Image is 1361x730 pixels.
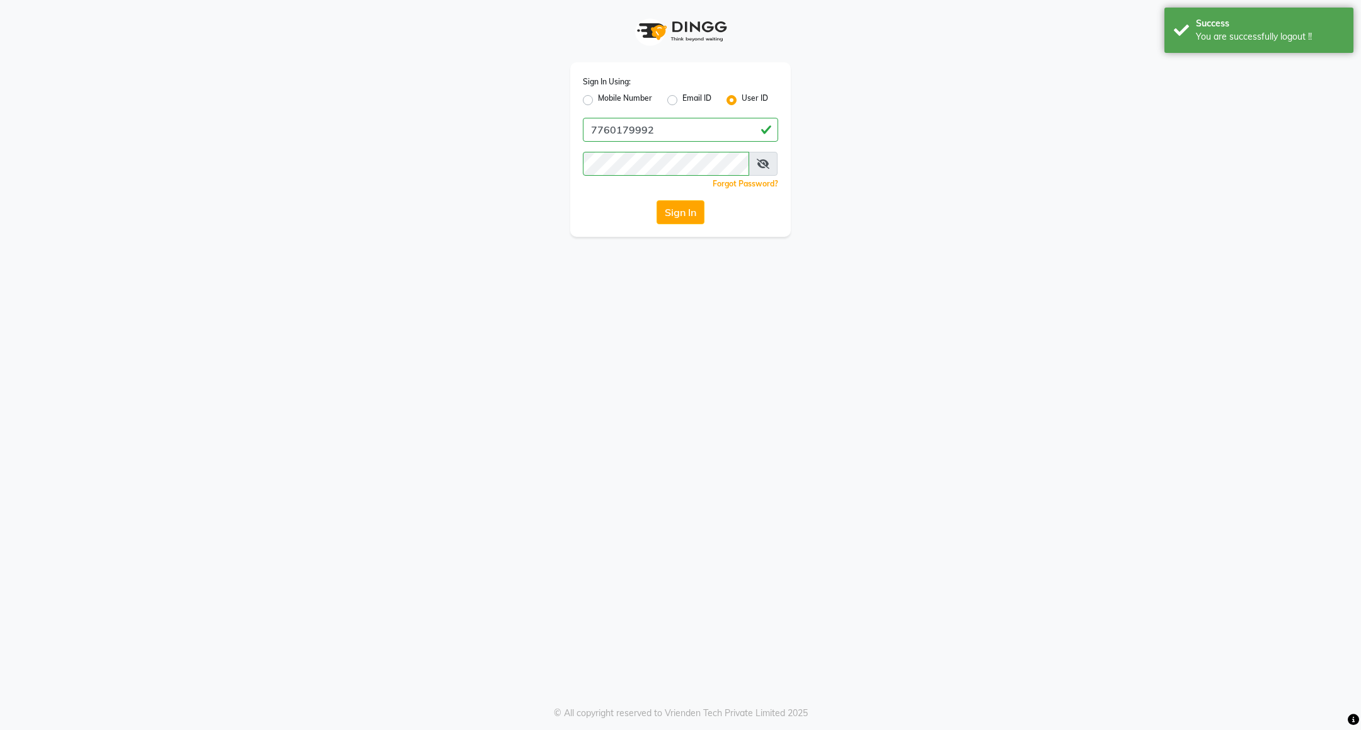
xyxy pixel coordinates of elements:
label: Email ID [682,93,711,108]
a: Forgot Password? [713,179,778,188]
div: Success [1196,17,1344,30]
label: Mobile Number [598,93,652,108]
img: logo1.svg [630,13,731,50]
input: Username [583,152,749,176]
div: You are successfully logout !! [1196,30,1344,43]
label: Sign In Using: [583,76,631,88]
label: User ID [742,93,768,108]
button: Sign In [657,200,704,224]
input: Username [583,118,778,142]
